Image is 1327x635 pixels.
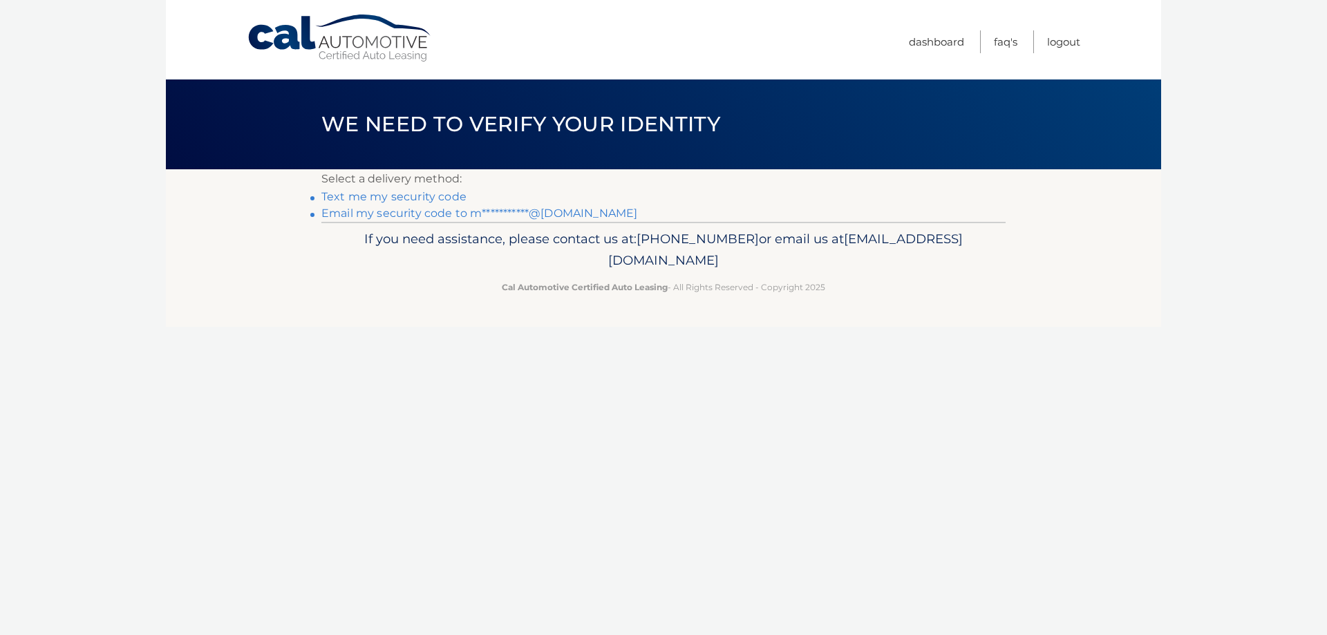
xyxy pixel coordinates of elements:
a: Text me my security code [321,190,467,203]
strong: Cal Automotive Certified Auto Leasing [502,282,668,292]
p: If you need assistance, please contact us at: or email us at [330,228,997,272]
span: [PHONE_NUMBER] [637,231,759,247]
a: Logout [1047,30,1080,53]
p: Select a delivery method: [321,169,1006,189]
a: FAQ's [994,30,1017,53]
a: Cal Automotive [247,14,433,63]
span: We need to verify your identity [321,111,720,137]
p: - All Rights Reserved - Copyright 2025 [330,280,997,294]
a: Dashboard [909,30,964,53]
